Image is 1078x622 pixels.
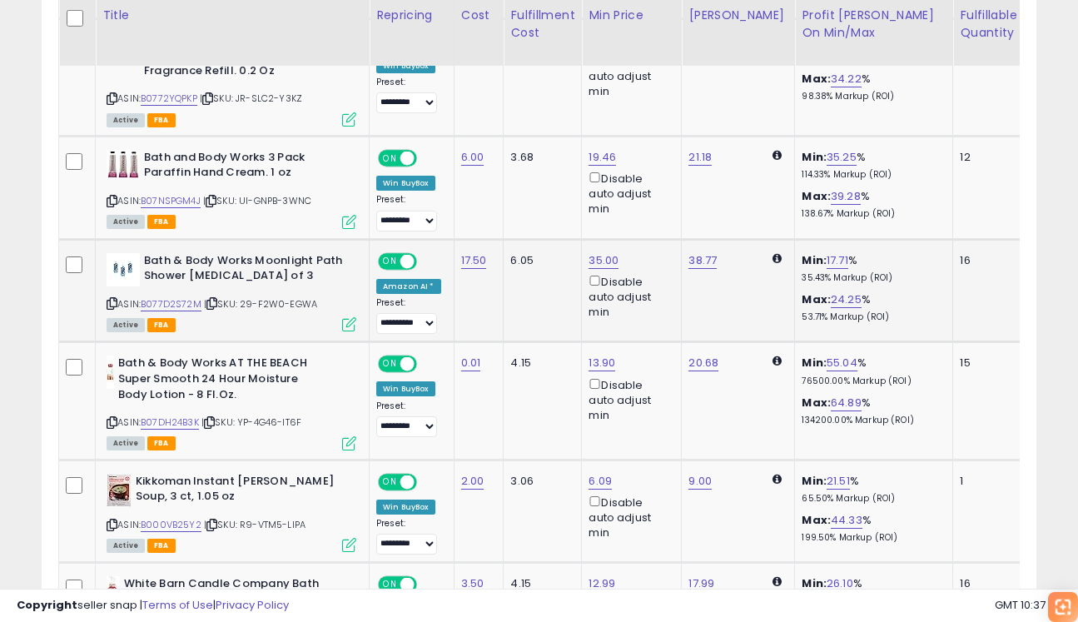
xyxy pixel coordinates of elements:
[802,512,831,528] b: Max:
[376,500,435,515] div: Win BuyBox
[589,7,674,24] div: Min Price
[510,356,569,371] div: 4.15
[147,215,176,229] span: FBA
[589,473,612,490] a: 6.09
[589,355,615,371] a: 13.90
[461,7,497,24] div: Cost
[802,150,940,181] div: %
[107,318,145,332] span: All listings currently available for purchase on Amazon
[802,473,827,489] b: Min:
[802,532,940,544] p: 199.50% Markup (ROI)
[147,436,176,450] span: FBA
[376,518,441,555] div: Preset:
[802,189,940,220] div: %
[144,150,346,185] b: Bath and Body Works 3 Pack Paraffin Hand Cream. 1 oz
[107,32,356,125] div: ASIN:
[802,72,940,102] div: %
[17,597,77,613] strong: Copyright
[376,297,441,335] div: Preset:
[107,215,145,229] span: All listings currently available for purchase on Amazon
[107,150,140,179] img: 41GNL3L1+iL._SL40_.jpg
[802,292,940,323] div: %
[802,474,940,505] div: %
[827,149,857,166] a: 35.25
[461,252,487,269] a: 17.50
[147,318,176,332] span: FBA
[141,194,201,208] a: B07NSPGM4J
[802,253,940,284] div: %
[960,253,1011,268] div: 16
[688,149,712,166] a: 21.18
[960,474,1011,489] div: 1
[376,176,435,191] div: Win BuyBox
[107,113,145,127] span: All listings currently available for purchase on Amazon
[415,357,441,371] span: OFF
[216,597,289,613] a: Privacy Policy
[589,52,668,100] div: Disable auto adjust min
[102,7,362,24] div: Title
[107,436,145,450] span: All listings currently available for purchase on Amazon
[461,149,484,166] a: 6.00
[142,597,213,613] a: Terms of Use
[960,356,1011,371] div: 15
[802,252,827,268] b: Min:
[802,415,940,426] p: 134200.00% Markup (ROI)
[17,598,289,614] div: seller snap | |
[141,415,199,430] a: B07DH24B3K
[200,92,302,105] span: | SKU: JR-SLC2-Y3KZ
[802,493,940,505] p: 65.50% Markup (ROI)
[107,474,356,551] div: ASIN:
[204,518,306,531] span: | SKU: R9-VTM5-LIPA
[802,356,940,386] div: %
[688,473,712,490] a: 9.00
[510,253,569,268] div: 6.05
[802,149,827,165] b: Min:
[415,152,441,166] span: OFF
[831,291,862,308] a: 24.25
[831,188,861,205] a: 39.28
[380,357,400,371] span: ON
[802,291,831,307] b: Max:
[589,272,668,321] div: Disable auto adjust min
[827,355,857,371] a: 55.04
[510,150,569,165] div: 3.68
[802,208,940,220] p: 138.67% Markup (ROI)
[589,252,618,269] a: 35.00
[827,473,850,490] a: 21.51
[144,253,346,288] b: Bath & Body Works Moonlight Path Shower [MEDICAL_DATA] of 3
[107,474,132,507] img: 51ysY8jOmFL._SL40_.jpg
[802,355,827,371] b: Min:
[118,356,320,406] b: Bath & Body Works AT THE BEACH Super Smooth 24 Hour Moisture Body Lotion - 8 Fl.Oz.
[461,473,484,490] a: 2.00
[201,415,301,429] span: | SKU: YP-4G46-IT6F
[960,7,1017,42] div: Fulfillable Quantity
[376,401,441,438] div: Preset:
[141,92,197,106] a: B0772YQPKP
[802,91,940,102] p: 98.38% Markup (ROI)
[141,518,201,532] a: B000VB25Y2
[141,297,201,311] a: B077D2S72M
[589,493,668,541] div: Disable auto adjust min
[107,253,140,286] img: 31rH3rp0AKL._SL40_.jpg
[802,7,946,42] div: Profit [PERSON_NAME] on Min/Max
[802,71,831,87] b: Max:
[204,297,317,311] span: | SKU: 29-F2W0-EGWA
[380,254,400,268] span: ON
[802,376,940,387] p: 76500.00% Markup (ROI)
[376,7,447,24] div: Repricing
[510,7,574,42] div: Fulfillment Cost
[589,376,668,424] div: Disable auto adjust min
[802,513,940,544] div: %
[376,77,441,114] div: Preset:
[589,169,668,217] div: Disable auto adjust min
[380,475,400,489] span: ON
[688,252,717,269] a: 38.77
[802,188,831,204] b: Max:
[107,356,114,389] img: 21KIA2NAumL._SL40_.jpg
[802,272,940,284] p: 35.43% Markup (ROI)
[589,149,616,166] a: 19.46
[831,512,862,529] a: 44.33
[802,395,831,411] b: Max:
[688,7,787,24] div: [PERSON_NAME]
[136,474,338,509] b: Kikkoman Instant [PERSON_NAME] Soup, 3 ct, 1.05 oz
